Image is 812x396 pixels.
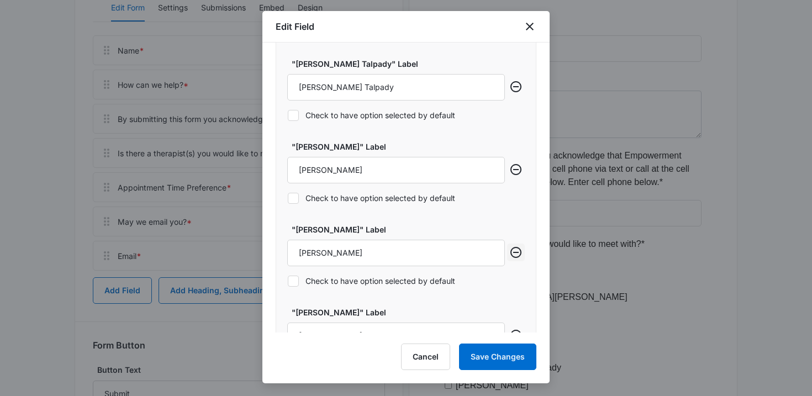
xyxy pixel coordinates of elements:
[11,332,84,346] label: [PERSON_NAME]
[11,244,84,257] label: [PERSON_NAME]
[287,74,505,101] input: "Rashmi Kamath Talpady" Label
[507,78,525,96] button: Remove row
[523,20,536,33] button: close
[287,157,505,183] input: "Shanley Walker" Label
[11,315,84,328] label: [PERSON_NAME]
[11,262,84,275] label: [PERSON_NAME]
[287,275,505,287] label: Check to have option selected by default
[11,368,84,381] label: [PERSON_NAME]
[507,244,525,261] button: Remove row
[292,141,509,152] label: "[PERSON_NAME]" Label
[276,20,314,33] h1: Edit Field
[287,323,505,349] input: "Kelcy McGeehan" Label
[11,279,183,293] label: [DEMOGRAPHIC_DATA][PERSON_NAME]
[292,224,509,235] label: "[PERSON_NAME]" Label
[292,307,509,318] label: "[PERSON_NAME]" Label
[287,109,505,121] label: Check to have option selected by default
[287,240,505,266] input: "Val Campisano" Label
[507,161,525,178] button: Remove row
[287,192,505,204] label: Check to have option selected by default
[507,326,525,344] button: Remove row
[292,58,509,70] label: "[PERSON_NAME] Talpady" Label
[11,350,117,363] label: [PERSON_NAME] Talpady
[11,297,84,310] label: [PERSON_NAME]
[459,344,536,370] button: Save Changes
[401,344,450,370] button: Cancel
